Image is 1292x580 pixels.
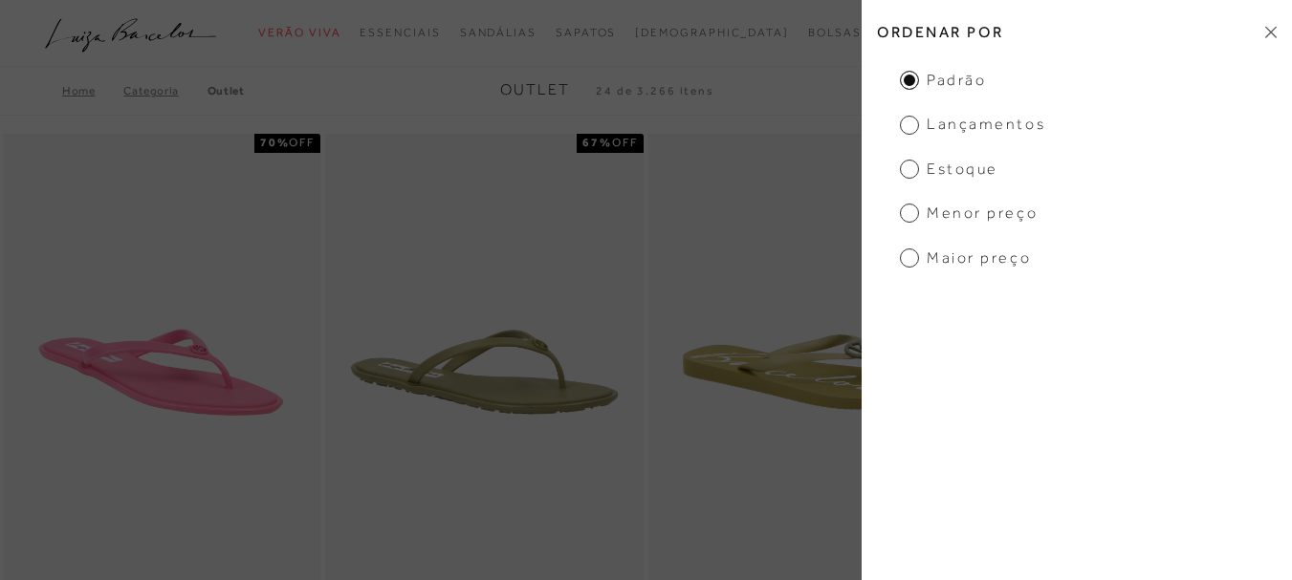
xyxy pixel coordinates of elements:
[596,84,714,97] span: 24 de 3.266 itens
[900,203,1038,224] span: Menor preço
[635,15,789,51] a: noSubCategoriesText
[260,136,290,149] strong: 70%
[62,84,123,97] a: Home
[289,136,315,149] span: OFF
[208,84,245,97] a: Outlet
[556,26,616,39] span: Sapatos
[900,114,1045,135] span: Lançamentos
[900,159,998,180] span: Estoque
[258,15,340,51] a: categoryNavScreenReaderText
[582,136,612,149] strong: 67%
[808,26,862,39] span: Bolsas
[612,136,638,149] span: OFF
[500,81,570,98] span: Outlet
[635,26,789,39] span: [DEMOGRAPHIC_DATA]
[862,10,1292,54] h2: Ordenar por
[258,26,340,39] span: Verão Viva
[900,70,986,91] span: Padrão
[360,26,440,39] span: Essenciais
[900,247,1031,269] span: Maior preço
[360,15,440,51] a: categoryNavScreenReaderText
[123,84,207,97] a: Categoria
[556,15,616,51] a: categoryNavScreenReaderText
[460,26,537,39] span: Sandálias
[808,15,862,51] a: categoryNavScreenReaderText
[460,15,537,51] a: categoryNavScreenReaderText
